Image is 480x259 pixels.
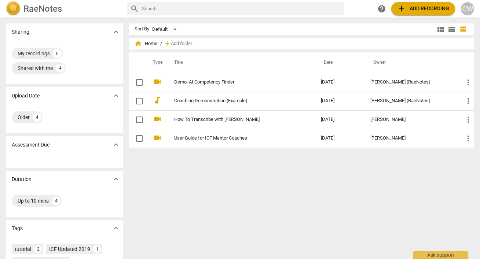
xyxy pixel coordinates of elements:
button: Tile view [435,24,446,35]
div: Older [18,114,30,121]
th: Owner [364,52,458,73]
span: view_module [436,25,445,34]
span: add [397,4,406,13]
th: Date [315,52,364,73]
span: search [130,4,139,13]
span: view_list [447,25,456,34]
span: more_vert [464,115,473,124]
p: Duration [12,175,32,183]
div: Up to 10 mins [18,197,49,204]
div: tutorial [15,245,31,253]
span: Add folder [171,41,192,47]
span: more_vert [464,97,473,106]
span: help [377,4,386,13]
div: 1 [93,245,101,253]
button: Upload [391,2,455,15]
a: Demo: AI Competency Finder [174,79,294,85]
span: videocam [153,77,162,86]
div: My recordings [18,50,50,57]
td: [DATE] [315,129,364,148]
div: [PERSON_NAME] (RaeNotes) [370,79,452,85]
th: Type [147,52,165,73]
span: expand_more [111,91,120,100]
img: Logo [6,1,21,16]
p: Tags [12,225,23,232]
a: Coaching Demonstration (Example) [174,98,294,104]
th: Title [165,52,315,73]
td: [DATE] [315,110,364,129]
span: videocam [153,133,162,142]
div: Sort By [135,26,149,32]
div: 4 [56,64,65,73]
div: [PERSON_NAME] [370,136,452,141]
span: Add recording [397,4,449,13]
span: expand_more [111,224,120,233]
span: table_chart [459,26,466,33]
button: Table view [457,24,468,35]
a: User Guide for ICF Mentor Coaches [174,136,294,141]
h2: RaeNotes [23,4,62,14]
div: 4 [52,196,61,205]
input: Search [142,3,341,15]
span: home [135,40,142,47]
td: [DATE] [315,92,364,110]
span: / [160,41,162,47]
div: 2 [34,245,42,253]
div: Ask support [413,251,468,259]
button: Show more [110,139,121,150]
span: add [164,40,171,47]
button: Show more [110,26,121,37]
button: List view [446,24,457,35]
span: audiotrack [153,96,162,105]
a: LogoRaeNotes [6,1,121,16]
div: 4 [33,113,41,122]
div: 0 [53,49,62,58]
div: Shared with me [18,64,53,72]
button: Show more [110,223,121,234]
span: videocam [153,115,162,123]
div: [PERSON_NAME] (RaeNotes) [370,98,452,104]
p: Assessment Due [12,141,50,149]
p: Upload Date [12,92,40,100]
div: ICF Updated 2019 [49,245,90,253]
span: Home [135,40,157,47]
span: expand_more [111,140,120,149]
button: Show more [110,90,121,101]
td: [DATE] [315,73,364,92]
a: How To Transcribe with [PERSON_NAME] [174,117,294,122]
span: more_vert [464,78,473,87]
div: Default [152,23,179,35]
button: Show more [110,174,121,185]
span: expand_more [111,27,120,36]
span: expand_more [111,175,120,184]
span: more_vert [464,134,473,143]
a: Help [375,2,388,15]
p: Sharing [12,28,29,36]
div: [PERSON_NAME] [370,117,452,122]
button: CW [461,2,474,15]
